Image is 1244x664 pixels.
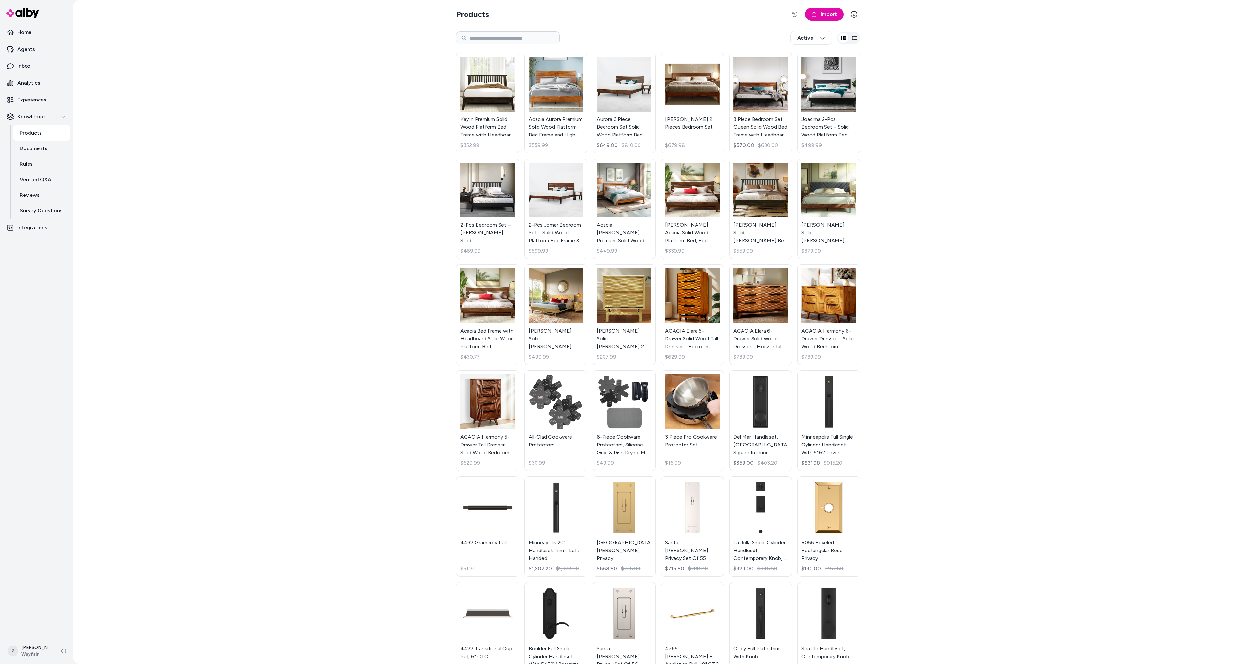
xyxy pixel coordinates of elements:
button: Z[PERSON_NAME]Wayfair [4,641,56,661]
a: 2-Pcs Bedroom Set – Jildardo Solid Wood Platform Bed Frame & Matching Nightstand, Scandinavian Ru... [456,159,519,259]
a: Joacima 2-Pcs Bedroom Set – Solid Wood Platform Bed Frame & Matching Nightstand, Mid-Century Mode... [797,53,860,153]
a: Minneapolis Full Single Cylinder Handleset With 5162 LeverMinneapolis Full Single Cylinder Handle... [797,370,860,471]
a: Survey Questions [13,203,70,219]
a: Products [13,125,70,141]
a: ACACIA Elara 6-Drawer Solid Wood Dresser – Horizontal Bedroom Wood Dresser With CNC Wave Texture ... [729,264,792,365]
a: Aurora 3 Piece Bedroom Set Solid Wood Platform Bed Frame with Headboard and NightstandAurora 3 Pi... [593,53,656,153]
a: Reviews [13,187,70,203]
span: Import [821,10,837,18]
p: Survey Questions [20,207,63,215]
a: Antione Acacia Solid Wood Platform Bed, Bed Frame with Headboard, Farmhouse Bed Frame Style[PERSO... [661,159,724,259]
p: Products [20,129,42,137]
a: Santa Monica Privacy Set Of 55Santa [PERSON_NAME] Privacy Set Of 55$716.80$788.80 [661,476,724,577]
p: Knowledge [17,113,45,121]
a: Kaylin Premium Solid Wood Platform Bed Frame with Headboard – 800 lb Capacity, No Box Spring Need... [456,53,519,153]
a: Inbox [3,58,70,74]
p: Inbox [17,62,30,70]
a: La Jolla Single Cylinder Handleset, Contemporary Knob, 5" InteriorLa Jolla Single Cylinder Handle... [729,476,792,577]
p: Reviews [20,191,40,199]
a: Integrations [3,220,70,235]
a: Santa Monica Privacy[GEOGRAPHIC_DATA][PERSON_NAME] Privacy$668.80$736.00 [593,476,656,577]
a: Del Mar Handleset, Round Knob, Square InteriorDel Mar Handleset, [GEOGRAPHIC_DATA], Square Interi... [729,370,792,471]
p: Integrations [17,224,47,231]
span: Z [8,646,18,656]
a: Minneapolis 20" Handleset Trim - Left HandedMinneapolis 20" Handleset Trim - Left Handed$1,207.20... [524,476,588,577]
p: Agents [17,45,35,53]
a: R056 Beveled Rectangular Rose PrivacyR056 Beveled Rectangular Rose Privacy$130.00$157.60 [797,476,860,577]
a: 2-Pcs Jomar Bedroom Set – Solid Wood Platform Bed Frame & Matching Nightstand, Scandinavian Rusti... [524,159,588,259]
a: Agents [3,41,70,57]
a: Emery 2 Pieces Bedroom Set[PERSON_NAME] 2 Pieces Bedroom Set$679.98 [661,53,724,153]
a: 4432 Gramercy Pull4432 Gramercy Pull$51.20 [456,476,519,577]
button: Active [790,31,832,45]
p: Experiences [17,96,46,104]
a: Gerrell Elara Solid Wood 2-Drawer Nightstand with Sculpted Front – Mid-Century Modern Bedside Tab... [593,264,656,365]
a: Acacia Christoper Premium Solid Wood Bed Frame, Bed Frame with Headboard Included, Mid century Mo... [593,159,656,259]
a: All-Clad Cookware ProtectorsAll-Clad Cookware Protectors$30.99 [524,370,588,471]
a: ACACIA Elara 5-Drawer Solid Wood Tall Dresser – Bedroom Dresser With CNC Wave Detail – Mid-Centur... [661,264,724,365]
a: Rules [13,156,70,172]
p: Documents [20,145,47,152]
p: Home [17,29,31,36]
a: Acacia Bed Frame with Headboard Solid Wood Platform BedAcacia Bed Frame with Headboard Solid Wood... [456,264,519,365]
a: 3 Piece Bedroom Set, Queen Solid Wood Bed Frame with Headboard and 2 Nightstand, 800lbs Capacity3... [729,53,792,153]
button: Knowledge [3,109,70,124]
p: [PERSON_NAME] [21,645,51,651]
a: Kristoffer Solid Wood Bed Frame with Headboard[PERSON_NAME] Solid [PERSON_NAME] Bed Frame with He... [729,159,792,259]
a: Acacia Aurora Premium Solid Wood Platform Bed Frame and High Headboard, King Bed Frame with Headb... [524,53,588,153]
a: Import [805,8,844,21]
a: Documents [13,141,70,156]
a: Verified Q&As [13,172,70,187]
p: Analytics [17,79,40,87]
a: Experiences [3,92,70,108]
p: Rules [20,160,33,168]
a: Home [3,25,70,40]
a: 3 Piece Pro Cookware Protector Set3 Piece Pro Cookware Protector Set$16.99 [661,370,724,471]
a: Felisha Solid Wood King Upholstered Bed Frame with Fabric Headboard, Contemporary Modern Upholste... [797,159,860,259]
img: alby Logo [6,8,39,18]
a: ACACIA Harmony 6-Drawer Dresser – Solid Wood Bedroom Dresser With CNC Circle Pattern – Zen Sand G... [797,264,860,365]
h2: Products [456,9,489,19]
a: 6-Piece Cookware Protectors, Silicone Grip, & Dish Drying Mat Set6-Piece Cookware Protectors, Sil... [593,370,656,471]
a: ACACIA Harmony 5-Drawer Tall Dresser – Solid Wood Bedroom Dresser With Zen-Inspired CNC Circle De... [456,370,519,471]
span: Wayfair [21,651,51,658]
a: Gerrell Elara Solid Wood Platform Bed Frame with Sculpted Spearhead Headboard – Mid-Century Moder... [524,264,588,365]
p: Verified Q&As [20,176,54,184]
a: Analytics [3,75,70,91]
